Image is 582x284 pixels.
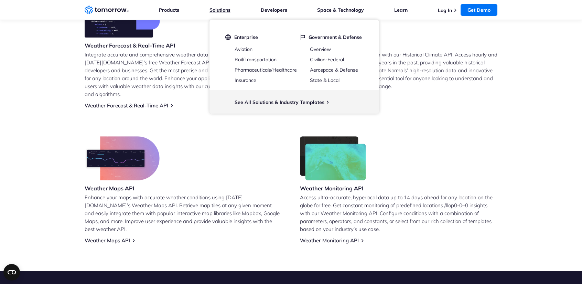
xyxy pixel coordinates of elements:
[261,7,287,13] a: Developers
[235,77,256,83] a: Insurance
[235,56,277,63] a: Rail/Transportation
[85,237,130,244] a: Weather Maps API
[310,77,339,83] a: State & Local
[159,7,179,13] a: Products
[85,185,160,192] h3: Weather Maps API
[310,67,358,73] a: Aerospace & Defense
[309,34,362,40] span: Government & Defense
[235,67,297,73] a: Pharmaceuticals/Healthcare
[394,7,408,13] a: Learn
[85,193,282,233] p: Enhance your maps with accurate weather conditions using [DATE][DOMAIN_NAME]’s Weather Maps API. ...
[300,51,497,90] p: Unlock the power of historical data with our Historical Climate API. Access hourly and daily weat...
[85,5,129,15] a: Home link
[3,264,20,281] button: Open CMP widget
[235,99,324,105] a: See All Solutions & Industry Templates
[300,193,497,233] p: Access ultra-accurate, hyperlocal data up to 14 days ahead for any location on the globe for free...
[310,56,344,63] a: Civilian-Federal
[310,46,331,52] a: Overview
[438,7,452,13] a: Log In
[235,46,252,52] a: Aviation
[317,7,364,13] a: Space & Technology
[300,237,359,244] a: Weather Monitoring API
[225,34,231,40] img: globe.svg
[85,51,282,98] p: Integrate accurate and comprehensive weather data into your applications with [DATE][DOMAIN_NAME]...
[85,42,175,49] h3: Weather Forecast & Real-Time API
[300,185,366,192] h3: Weather Monitoring API
[209,7,230,13] a: Solutions
[301,34,305,40] img: flag.svg
[461,4,497,16] a: Get Demo
[234,34,258,40] span: Enterprise
[85,102,168,109] a: Weather Forecast & Real-Time API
